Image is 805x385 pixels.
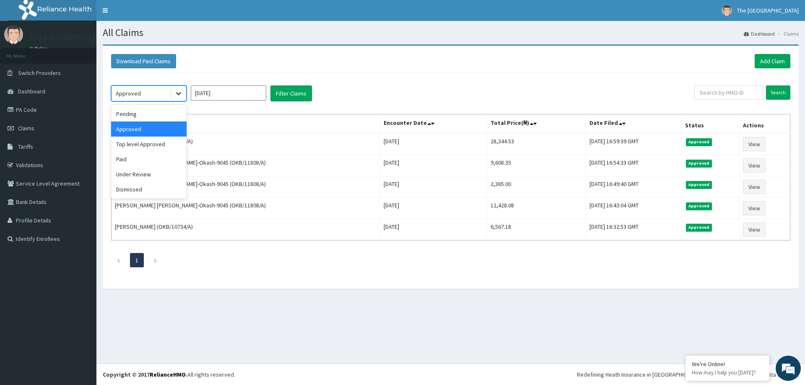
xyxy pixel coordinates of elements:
a: Previous page [117,256,120,264]
td: [DATE] [380,198,487,219]
span: Approved [686,181,712,189]
a: Next page [153,256,157,264]
td: 6,567.18 [487,219,586,240]
a: Add Claim [755,54,790,68]
p: The [GEOGRAPHIC_DATA] [29,34,113,41]
td: [PERSON_NAME] [PERSON_NAME]-Okash-9045 (OKB/11808/A) [112,176,380,198]
td: [PERSON_NAME] [PERSON_NAME]-Okash-9045 (OKB/11808/A) [112,155,380,176]
td: [PERSON_NAME] [PERSON_NAME]-Okash-9045 (OKB/11808/A) [112,198,380,219]
img: User Image [722,5,732,16]
a: View [743,222,766,237]
div: Approved [111,121,187,137]
span: We're online! [49,106,116,190]
span: Tariffs [18,143,33,150]
td: 12,428.08 [487,198,586,219]
td: [DATE] 16:49:40 GMT [586,176,681,198]
span: Approved [686,202,712,210]
div: Under Review [111,167,187,182]
button: Download Paid Claims [111,54,176,68]
div: Pending [111,106,187,121]
td: [DATE] [380,219,487,240]
span: Claims [18,124,34,132]
img: User Image [4,25,23,44]
td: [DATE] 16:59:39 GMT [586,133,681,155]
th: Status [681,114,740,134]
td: [PERSON_NAME] (SOD/10076/A) [112,133,380,155]
span: Switch Providers [18,69,61,77]
input: Search [766,85,790,100]
div: Approved [116,89,141,98]
a: View [743,201,766,215]
a: Dashboard [744,30,775,37]
a: View [743,180,766,194]
div: Paid [111,152,187,167]
td: 2,365.00 [487,176,586,198]
td: [DATE] [380,176,487,198]
div: We're Online! [692,360,763,368]
td: [DATE] [380,155,487,176]
li: Claims [776,30,799,37]
a: View [743,137,766,151]
strong: Copyright © 2017 . [103,371,187,378]
th: Name [112,114,380,134]
input: Select Month and Year [191,85,266,101]
div: Minimize live chat window [138,4,158,24]
div: Top level Approved [111,137,187,152]
p: How may I help you today? [692,369,763,376]
div: Dismissed [111,182,187,197]
td: [DATE] 16:54:33 GMT [586,155,681,176]
textarea: Type your message and hit 'Enter' [4,229,160,258]
button: Filter Claims [270,85,312,101]
span: Approved [686,160,712,167]
a: View [743,158,766,173]
th: Date Filed [586,114,681,134]
input: Search by HMO ID [694,85,763,100]
a: RelianceHMO [150,371,186,378]
img: d_794563401_company_1708531726252_794563401 [16,42,34,63]
td: [DATE] 16:43:04 GMT [586,198,681,219]
td: 28,344.53 [487,133,586,155]
th: Encounter Date [380,114,487,134]
td: [DATE] 16:32:53 GMT [586,219,681,240]
th: Total Price(₦) [487,114,586,134]
a: Online [29,46,49,52]
span: Dashboard [18,88,45,95]
a: Page 1 is your current page [135,256,138,264]
div: Chat with us now [44,47,141,58]
h1: All Claims [103,27,799,38]
td: [PERSON_NAME] (OKB/10734/A) [112,219,380,240]
td: [DATE] [380,133,487,155]
span: Approved [686,224,712,231]
footer: All rights reserved. [96,364,805,385]
div: Redefining Heath Insurance in [GEOGRAPHIC_DATA] using Telemedicine and Data Science! [577,370,799,379]
td: 9,608.35 [487,155,586,176]
th: Actions [740,114,790,134]
span: The [GEOGRAPHIC_DATA] [737,7,799,14]
span: Approved [686,138,712,146]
